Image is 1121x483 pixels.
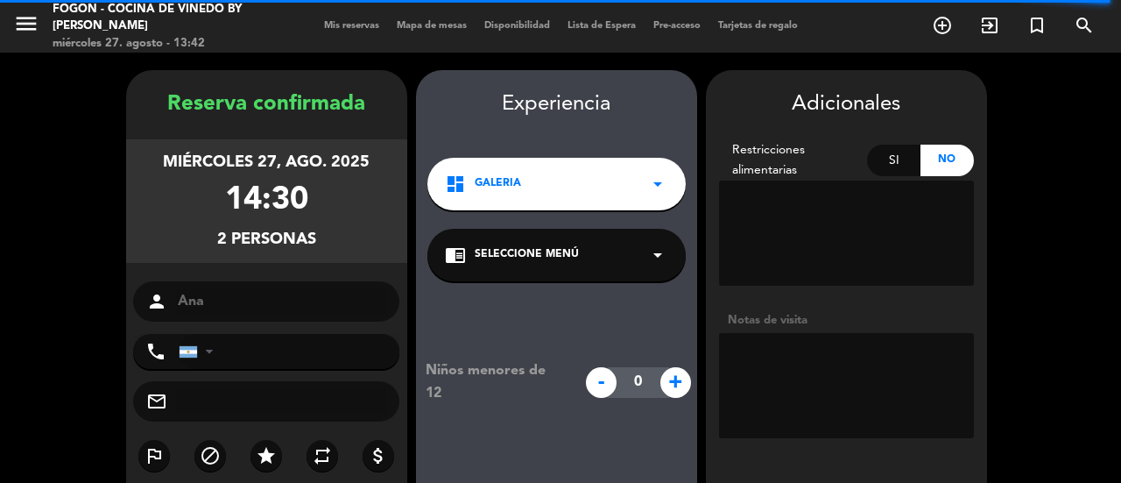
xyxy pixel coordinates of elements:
[979,15,1000,36] i: exit_to_app
[475,246,579,264] span: Seleccione Menú
[53,1,267,35] div: Fogón - Cocina de viñedo by [PERSON_NAME]
[163,150,370,175] div: miércoles 27, ago. 2025
[647,245,668,266] i: arrow_drop_down
[867,145,920,176] div: Si
[932,15,953,36] i: add_circle_outline
[1026,15,1047,36] i: turned_in_not
[709,21,807,31] span: Tarjetas de regalo
[412,359,576,405] div: Niños menores de 12
[719,140,868,181] div: Restricciones alimentarias
[13,11,39,43] button: menu
[315,21,388,31] span: Mis reservas
[445,174,466,195] i: dashboard
[126,88,407,122] div: Reserva confirmada
[920,145,974,176] div: No
[145,341,166,362] i: phone
[416,88,697,122] div: Experiencia
[719,311,974,330] div: Notas de visita
[645,21,709,31] span: Pre-acceso
[13,11,39,37] i: menu
[559,21,645,31] span: Lista de Espera
[225,175,308,227] div: 14:30
[146,291,167,312] i: person
[445,245,466,266] i: chrome_reader_mode
[200,445,221,466] i: block
[475,175,521,193] span: Galeria
[586,367,617,398] span: -
[144,445,165,466] i: outlined_flag
[53,35,267,53] div: miércoles 27. agosto - 13:42
[388,21,476,31] span: Mapa de mesas
[312,445,333,466] i: repeat
[719,88,974,122] div: Adicionales
[146,391,167,412] i: mail_outline
[368,445,389,466] i: attach_money
[256,445,277,466] i: star
[660,367,691,398] span: +
[1074,15,1095,36] i: search
[217,227,316,252] div: 2 personas
[180,335,220,368] div: Argentina: +54
[647,174,668,195] i: arrow_drop_down
[476,21,559,31] span: Disponibilidad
